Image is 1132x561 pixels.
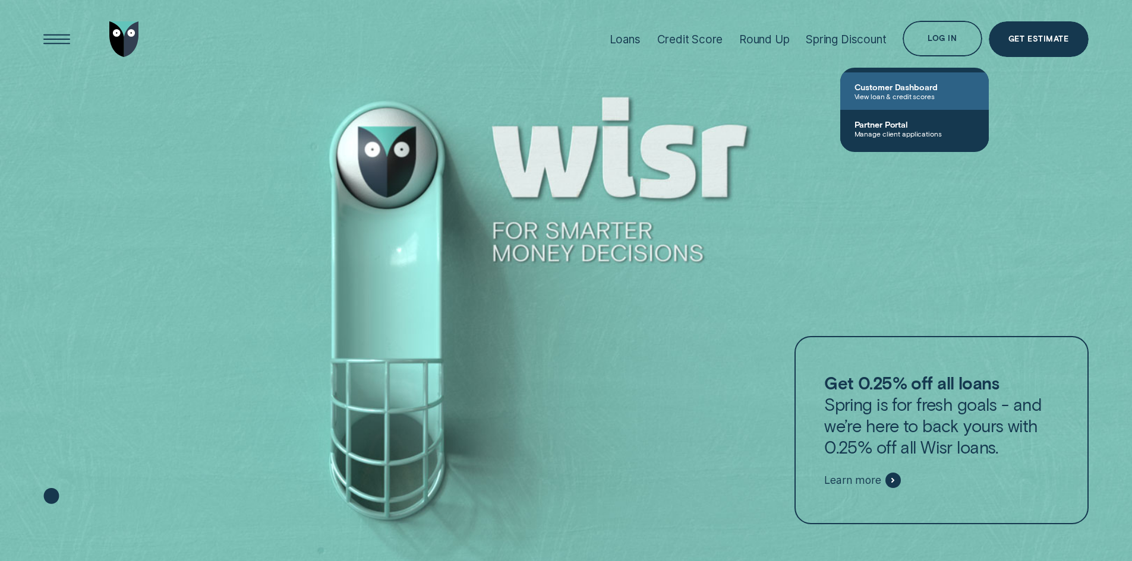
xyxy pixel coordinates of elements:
[840,110,989,147] a: Partner PortalManage client applications
[989,21,1089,57] a: Get Estimate
[854,119,975,129] span: Partner Portal
[39,21,75,57] button: Open Menu
[806,33,886,46] div: Spring Discount
[854,129,975,138] span: Manage client applications
[824,372,999,393] strong: Get 0.25% off all loans
[824,474,881,487] span: Learn more
[903,21,982,56] button: Log in
[794,336,1088,525] a: Get 0.25% off all loansSpring is for fresh goals - and we’re here to back yours with 0.25% off al...
[610,33,641,46] div: Loans
[824,372,1058,458] p: Spring is for fresh goals - and we’re here to back yours with 0.25% off all Wisr loans.
[109,21,139,57] img: Wisr
[739,33,790,46] div: Round Up
[657,33,723,46] div: Credit Score
[854,92,975,100] span: View loan & credit scores
[854,82,975,92] span: Customer Dashboard
[840,72,989,110] a: Customer DashboardView loan & credit scores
